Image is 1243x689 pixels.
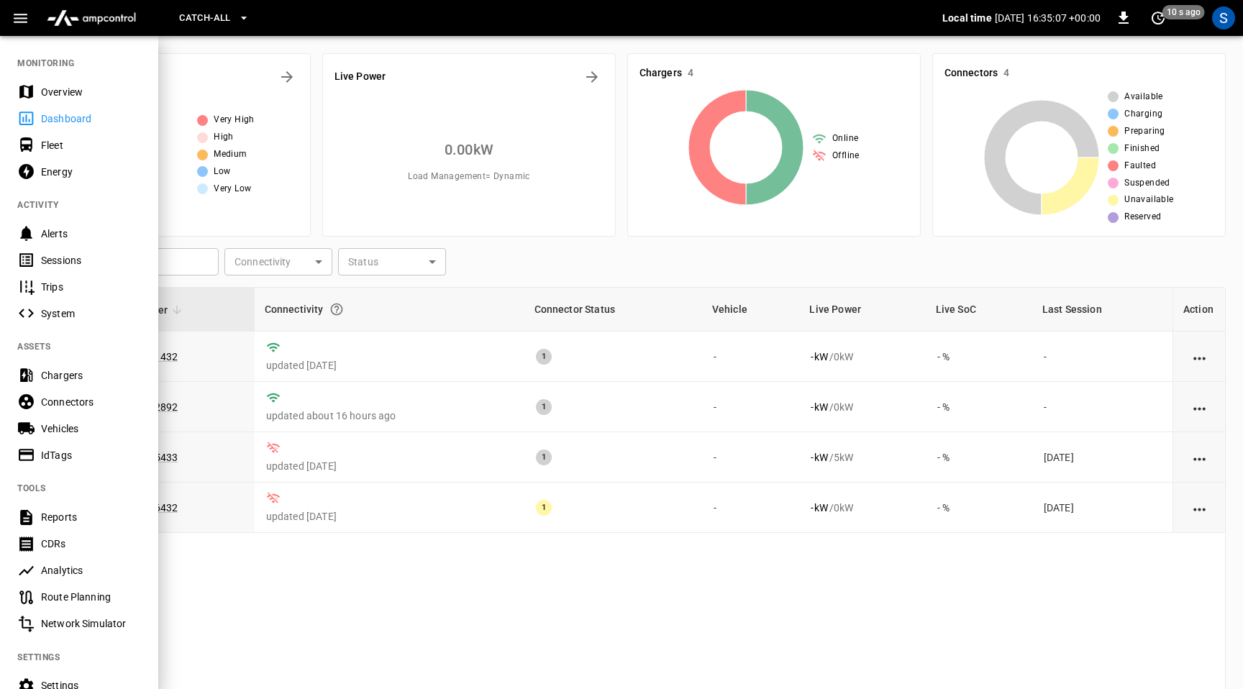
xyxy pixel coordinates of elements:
div: Trips [41,280,141,294]
div: Fleet [41,138,141,152]
div: IdTags [41,448,141,462]
span: 10 s ago [1162,5,1205,19]
div: Reports [41,510,141,524]
div: Sessions [41,253,141,268]
img: ampcontrol.io logo [41,4,142,32]
p: [DATE] 16:35:07 +00:00 [995,11,1101,25]
div: Network Simulator [41,616,141,631]
div: Alerts [41,227,141,241]
div: CDRs [41,537,141,551]
div: Overview [41,85,141,99]
div: Connectors [41,395,141,409]
div: profile-icon [1212,6,1235,29]
button: set refresh interval [1147,6,1170,29]
div: Chargers [41,368,141,383]
div: Energy [41,165,141,179]
div: Dashboard [41,111,141,126]
div: Analytics [41,563,141,578]
div: Route Planning [41,590,141,604]
div: System [41,306,141,321]
div: Vehicles [41,421,141,436]
span: Catch-all [179,10,230,27]
p: Local time [942,11,992,25]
